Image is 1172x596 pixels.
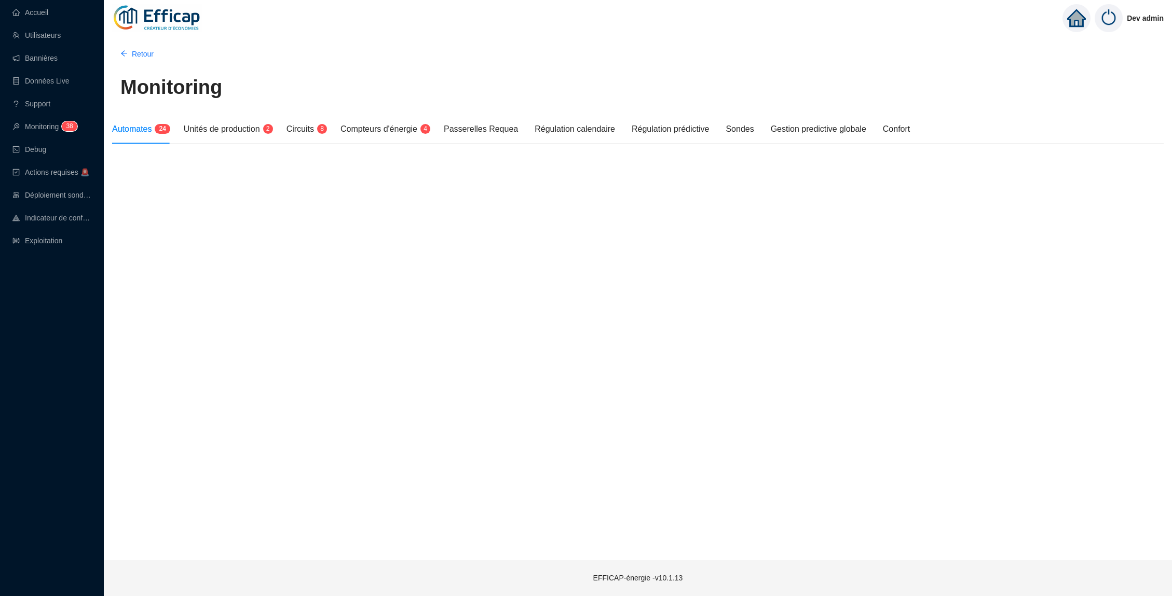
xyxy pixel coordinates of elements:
a: monitorMonitoring38 [12,122,74,131]
span: Compteurs d'énergie [340,124,417,133]
div: Sondes [726,123,754,135]
sup: 2 [263,124,273,134]
sup: 38 [62,121,77,131]
h1: Monitoring [120,76,222,100]
span: Passerelles Requea [444,124,518,133]
span: 4 [162,125,166,132]
a: homeAccueil [12,8,48,17]
span: 4 [424,125,427,132]
span: 2 [159,125,162,132]
div: Régulation prédictive [632,123,709,135]
span: 2 [266,125,270,132]
button: Retour [112,46,162,62]
div: Confort [883,123,910,135]
a: heat-mapIndicateur de confort [12,214,91,222]
sup: 4 [420,124,430,134]
a: notificationBannières [12,54,58,62]
a: questionSupport [12,100,50,108]
span: check-square [12,169,20,176]
span: arrow-left [120,50,128,57]
a: teamUtilisateurs [12,31,61,39]
span: 8 [320,125,324,132]
span: Actions requises 🚨 [25,168,89,176]
span: EFFICAP-énergie - v10.1.13 [593,574,683,582]
a: codeDebug [12,145,46,154]
span: Unités de production [184,124,260,133]
a: slidersExploitation [12,237,62,245]
div: Gestion predictive globale [771,123,866,135]
img: power [1095,4,1123,32]
a: clusterDéploiement sondes [12,191,91,199]
div: Régulation calendaire [535,123,615,135]
span: home [1067,9,1086,27]
a: databaseDonnées Live [12,77,70,85]
span: Dev admin [1127,2,1164,35]
span: Retour [132,49,154,60]
span: 3 [66,122,70,130]
span: Circuits [287,124,314,133]
span: 8 [70,122,73,130]
span: Automates [112,124,152,133]
sup: 8 [317,124,327,134]
sup: 24 [155,124,170,134]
